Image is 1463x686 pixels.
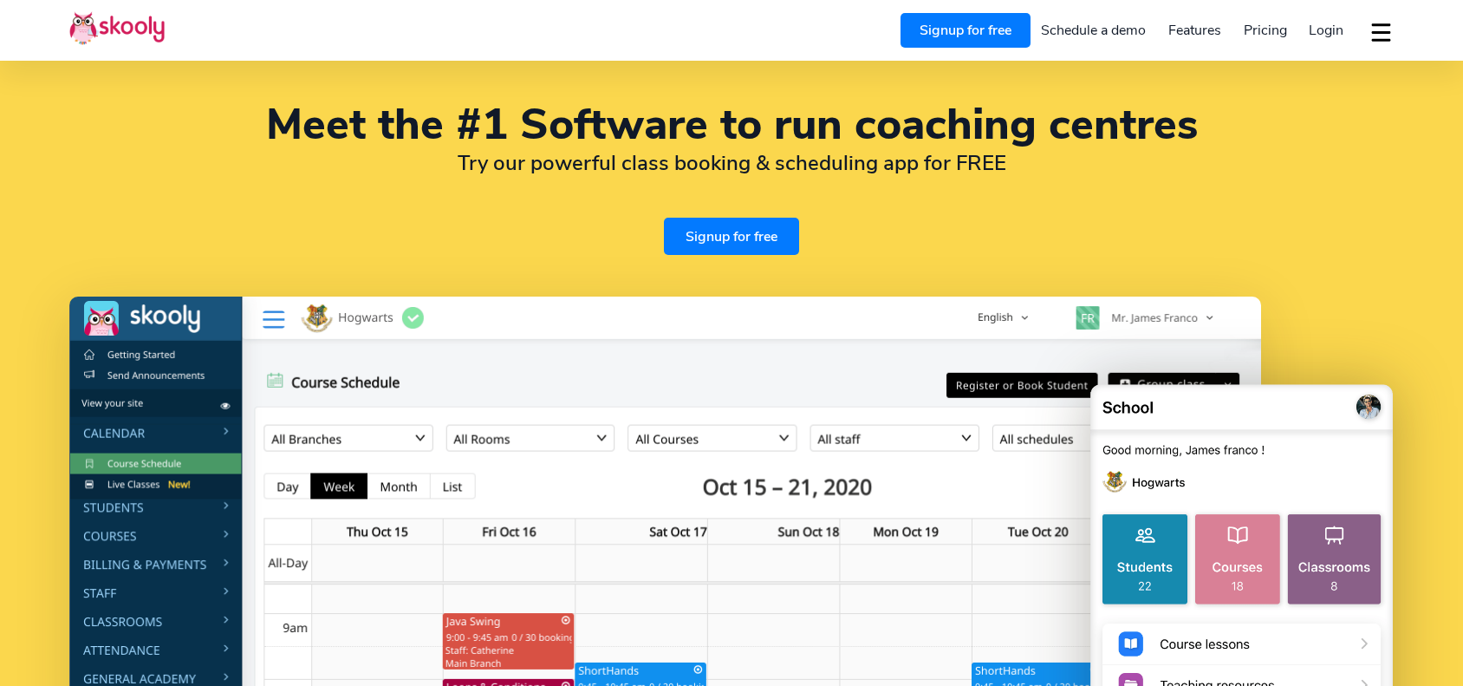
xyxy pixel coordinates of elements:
[1297,16,1355,44] a: Login
[664,218,799,255] a: Signup for free
[69,104,1394,146] h1: Meet the #1 Software to run coaching centres
[1309,21,1343,40] span: Login
[1244,21,1287,40] span: Pricing
[1157,16,1232,44] a: Features
[1232,16,1298,44] a: Pricing
[69,150,1394,176] h2: Try our powerful class booking & scheduling app for FREE
[901,13,1031,48] a: Signup for free
[1369,12,1394,52] button: dropdown menu
[69,11,165,45] img: Skooly
[1031,16,1158,44] a: Schedule a demo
